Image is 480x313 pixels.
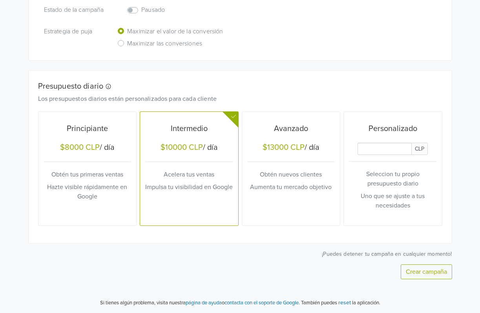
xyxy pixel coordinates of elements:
[263,143,305,152] div: $13000 CLP
[38,112,137,226] button: Principiante$8000 CLP/ díaObtén tus primeras ventasHazte visible rápidamente en Google
[38,82,431,91] h5: Presupuesto diario
[44,182,131,201] p: Hazte visible rápidamente en Google
[44,170,131,179] p: Obtén tus primeras ventas
[28,250,452,258] p: ¡Puedes detener tu campaña en cualquier momento!
[247,170,335,179] p: Obtén nuevos clientes
[186,300,222,306] a: página de ayuda
[242,112,340,226] button: Avanzado$13000 CLP/ díaObtén nuevos clientesAumenta tu mercado objetivo
[60,143,100,152] div: $8000 CLP
[44,124,131,133] h5: Principiante
[247,182,335,192] p: Aumenta tu mercado objetivo
[344,112,442,226] button: PersonalizadoDaily Custom BudgetCLPSeleccion tu propio presupuesto diarioUno que se ajuste a tus ...
[141,6,209,14] h6: Pausado
[349,191,437,210] p: Uno que se ajuste a tus necesidades
[349,169,437,188] p: Seleccion tu propio presupuesto diario
[161,143,203,152] div: $10000 CLP
[44,6,106,14] h6: Estado de la campaña
[358,143,412,155] input: Daily Custom Budget
[145,170,233,179] p: Acelera tus ventas
[44,143,131,154] h5: / día
[145,143,233,154] h5: / día
[247,124,335,133] h5: Avanzado
[401,264,452,279] button: Crear campaña
[145,182,233,192] p: Impulsa tu visibilidad en Google
[411,143,428,155] span: CLP
[32,94,436,104] div: Los presupuestos diarios están personalizados para cada cliente
[349,124,437,133] h5: Personalizado
[145,124,233,133] h5: Intermedio
[140,112,238,226] button: Intermedio$10000 CLP/ díaAcelera tus ventasImpulsa tu visibilidad en Google
[127,40,202,47] h6: Maximizar las conversiones
[300,298,380,307] p: También puedes la aplicación.
[44,28,106,35] h6: Estrategia de puja
[338,298,351,307] button: reset
[100,299,300,307] p: Si tienes algún problema, visita nuestra o .
[247,143,335,154] h5: / día
[127,28,223,35] h6: Maximizar el valor de la conversión
[224,300,299,306] a: contacta con el soporte de Google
